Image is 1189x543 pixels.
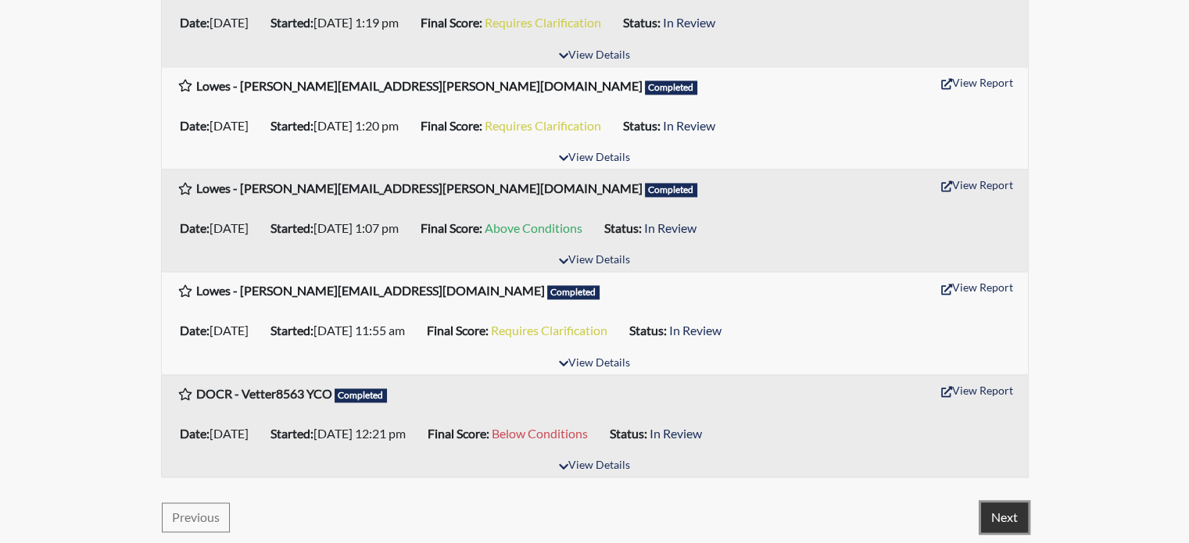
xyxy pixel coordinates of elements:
[663,15,715,30] span: In Review
[270,426,313,441] b: Started:
[270,118,313,133] b: Started:
[421,220,482,235] b: Final Score:
[552,250,637,271] button: View Details
[162,502,230,532] button: Previous
[547,285,600,299] span: Completed
[669,323,722,338] span: In Review
[180,220,210,235] b: Date:
[645,80,698,95] span: Completed
[270,15,313,30] b: Started:
[981,502,1028,532] button: Next
[552,148,637,169] button: View Details
[934,173,1020,197] button: View Report
[174,216,264,241] li: [DATE]
[421,118,482,133] b: Final Score:
[604,220,642,235] b: Status:
[196,283,545,298] b: Lowes - [PERSON_NAME][EMAIL_ADDRESS][DOMAIN_NAME]
[485,118,601,133] span: Requires Clarification
[552,455,637,477] button: View Details
[663,118,715,133] span: In Review
[335,388,388,402] span: Completed
[485,15,601,30] span: Requires Clarification
[610,426,647,441] b: Status:
[629,323,667,338] b: Status:
[264,10,414,35] li: [DATE] 1:19 pm
[264,113,414,138] li: [DATE] 1:20 pm
[174,421,264,446] li: [DATE]
[180,118,210,133] b: Date:
[644,220,697,235] span: In Review
[180,15,210,30] b: Date:
[174,318,264,343] li: [DATE]
[428,426,489,441] b: Final Score:
[270,323,313,338] b: Started:
[264,318,421,343] li: [DATE] 11:55 am
[645,183,698,197] span: Completed
[623,118,661,133] b: Status:
[552,353,637,374] button: View Details
[196,180,643,195] b: Lowes - [PERSON_NAME][EMAIL_ADDRESS][PERSON_NAME][DOMAIN_NAME]
[650,426,702,441] span: In Review
[552,45,637,66] button: View Details
[196,386,332,401] b: DOCR - Vetter8563 YCO
[934,70,1020,95] button: View Report
[421,15,482,30] b: Final Score:
[485,220,582,235] span: Above Conditions
[491,323,607,338] span: Requires Clarification
[934,275,1020,299] button: View Report
[196,78,643,93] b: Lowes - [PERSON_NAME][EMAIL_ADDRESS][PERSON_NAME][DOMAIN_NAME]
[174,113,264,138] li: [DATE]
[270,220,313,235] b: Started:
[623,15,661,30] b: Status:
[934,378,1020,402] button: View Report
[427,323,489,338] b: Final Score:
[264,421,421,446] li: [DATE] 12:21 pm
[180,426,210,441] b: Date:
[174,10,264,35] li: [DATE]
[492,426,588,441] span: Below Conditions
[264,216,414,241] li: [DATE] 1:07 pm
[180,323,210,338] b: Date:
